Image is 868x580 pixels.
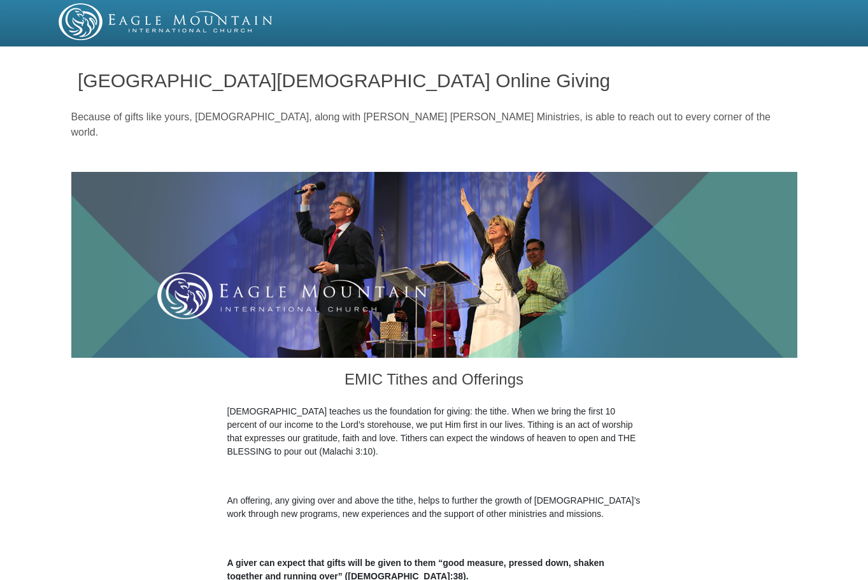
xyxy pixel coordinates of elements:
h3: EMIC Tithes and Offerings [227,358,641,405]
p: Because of gifts like yours, [DEMOGRAPHIC_DATA], along with [PERSON_NAME] [PERSON_NAME] Ministrie... [71,110,797,140]
h1: [GEOGRAPHIC_DATA][DEMOGRAPHIC_DATA] Online Giving [78,70,790,91]
p: [DEMOGRAPHIC_DATA] teaches us the foundation for giving: the tithe. When we bring the first 10 pe... [227,405,641,458]
img: EMIC [59,3,274,40]
p: An offering, any giving over and above the tithe, helps to further the growth of [DEMOGRAPHIC_DAT... [227,494,641,521]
